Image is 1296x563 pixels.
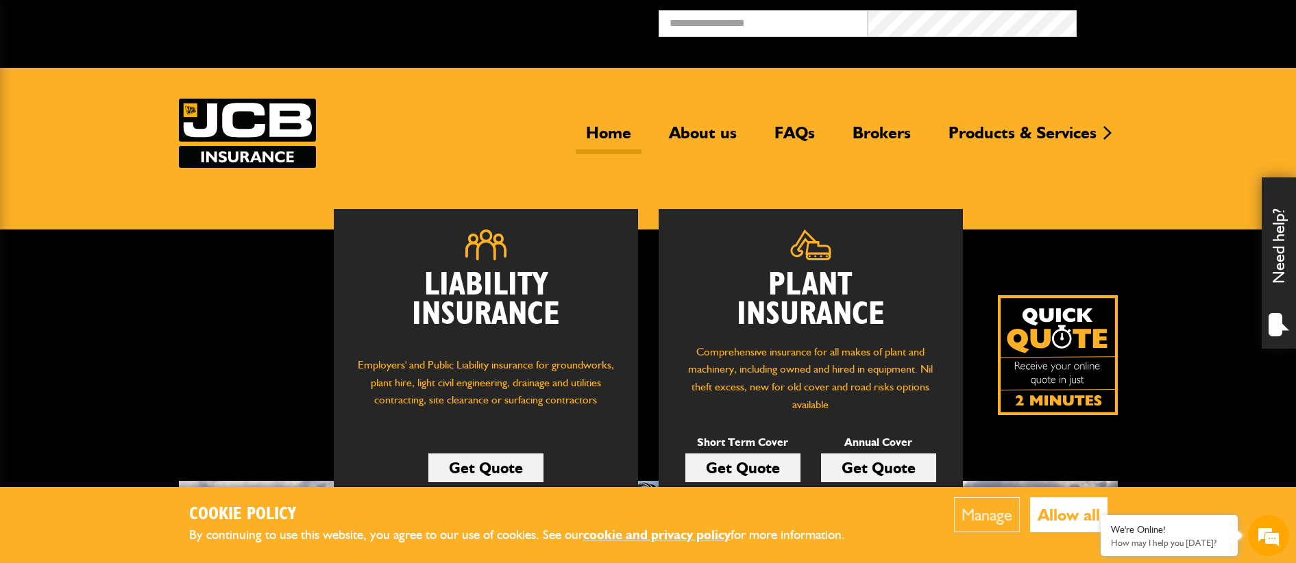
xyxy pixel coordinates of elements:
img: Quick Quote [998,295,1118,415]
div: We're Online! [1111,524,1227,536]
a: Get your insurance quote isn just 2-minutes [998,295,1118,415]
a: About us [659,123,747,154]
button: Manage [954,497,1020,532]
button: Allow all [1030,497,1108,532]
p: Comprehensive insurance for all makes of plant and machinery, including owned and hired in equipm... [679,343,942,413]
img: JCB Insurance Services logo [179,99,316,168]
p: Annual Cover [821,434,936,451]
a: Get Quote [821,453,936,482]
a: FAQs [764,123,825,154]
a: Products & Services [938,123,1107,154]
p: By continuing to use this website, you agree to our use of cookies. See our for more information. [189,525,868,546]
a: Get Quote [685,453,800,482]
button: Broker Login [1077,10,1286,32]
h2: Plant Insurance [679,271,942,329]
a: Get Quote [428,453,543,482]
a: Home [576,123,641,154]
h2: Liability Insurance [354,271,618,343]
a: cookie and privacy policy [583,527,731,542]
a: Brokers [842,123,921,154]
p: How may I help you today? [1111,538,1227,548]
a: JCB Insurance Services [179,99,316,168]
p: Short Term Cover [685,434,800,451]
p: Employers' and Public Liability insurance for groundworks, plant hire, light civil engineering, d... [354,356,618,422]
h2: Cookie Policy [189,504,868,525]
div: Need help? [1262,177,1296,349]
